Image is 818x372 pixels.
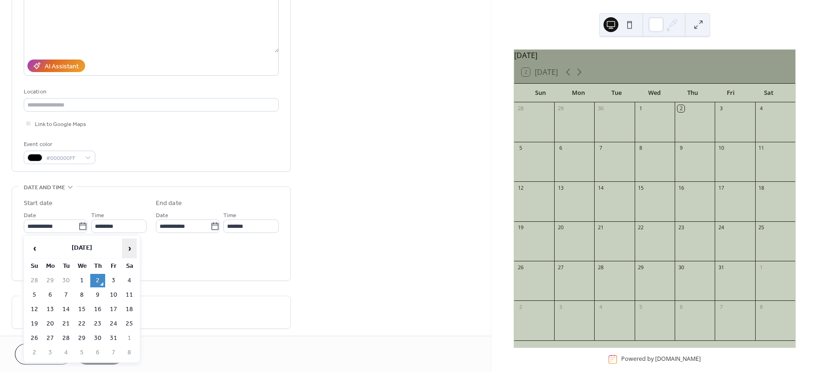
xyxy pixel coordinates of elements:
td: 21 [59,317,74,331]
div: 1 [637,105,644,112]
div: 25 [758,224,765,231]
div: 5 [517,145,524,152]
td: 8 [122,346,137,359]
td: 11 [122,288,137,302]
td: 2 [27,346,42,359]
div: 15 [637,184,644,191]
td: 30 [90,332,105,345]
td: 19 [27,317,42,331]
span: Time [223,211,236,220]
div: Start date [24,199,53,208]
div: 29 [557,105,564,112]
div: Sat [750,84,788,102]
th: We [74,259,89,273]
td: 28 [59,332,74,345]
div: [DATE] [514,50,795,61]
span: Date and time [24,183,65,193]
div: 6 [677,303,684,310]
div: 23 [677,224,684,231]
div: 2 [517,303,524,310]
div: 10 [717,145,724,152]
td: 6 [43,288,58,302]
div: 22 [637,224,644,231]
span: Time [91,211,104,220]
div: Wed [636,84,674,102]
td: 3 [106,274,121,287]
div: AI Assistant [45,62,79,72]
div: 28 [597,264,604,271]
td: 16 [90,303,105,316]
td: 4 [122,274,137,287]
div: Thu [674,84,712,102]
td: 28 [27,274,42,287]
th: Sa [122,259,137,273]
div: 8 [637,145,644,152]
td: 23 [90,317,105,331]
td: 8 [74,288,89,302]
td: 2 [90,274,105,287]
div: 20 [557,224,564,231]
div: 4 [597,303,604,310]
div: 26 [517,264,524,271]
div: 28 [517,105,524,112]
th: Tu [59,259,74,273]
td: 1 [74,274,89,287]
div: Fri [712,84,750,102]
a: [DOMAIN_NAME] [655,355,701,363]
td: 7 [106,346,121,359]
th: Th [90,259,105,273]
span: › [122,239,136,258]
div: 7 [717,303,724,310]
td: 9 [90,288,105,302]
div: 5 [637,303,644,310]
td: 27 [43,332,58,345]
div: 21 [597,224,604,231]
td: 25 [122,317,137,331]
div: 11 [758,145,765,152]
td: 18 [122,303,137,316]
td: 12 [27,303,42,316]
td: 17 [106,303,121,316]
div: 9 [677,145,684,152]
div: Powered by [621,355,701,363]
th: Fr [106,259,121,273]
div: 19 [517,224,524,231]
td: 24 [106,317,121,331]
div: 17 [717,184,724,191]
td: 29 [43,274,58,287]
td: 3 [43,346,58,359]
span: Date [156,211,168,220]
td: 26 [27,332,42,345]
div: Sun [522,84,560,102]
button: AI Assistant [27,60,85,72]
div: Event color [24,139,94,149]
div: Mon [560,84,598,102]
td: 22 [74,317,89,331]
td: 5 [27,288,42,302]
button: Cancel [15,344,72,365]
div: Location [24,87,277,97]
div: 14 [597,184,604,191]
td: 15 [74,303,89,316]
div: Tue [597,84,636,102]
td: 29 [74,332,89,345]
td: 7 [59,288,74,302]
td: 10 [106,288,121,302]
div: 16 [677,184,684,191]
div: 8 [758,303,765,310]
div: 24 [717,224,724,231]
td: 30 [59,274,74,287]
div: 7 [597,145,604,152]
div: 4 [758,105,765,112]
td: 5 [74,346,89,359]
div: 30 [597,105,604,112]
div: 6 [557,145,564,152]
div: 3 [557,303,564,310]
div: 1 [758,264,765,271]
div: 30 [677,264,684,271]
td: 6 [90,346,105,359]
td: 31 [106,332,121,345]
div: 27 [557,264,564,271]
div: 29 [637,264,644,271]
